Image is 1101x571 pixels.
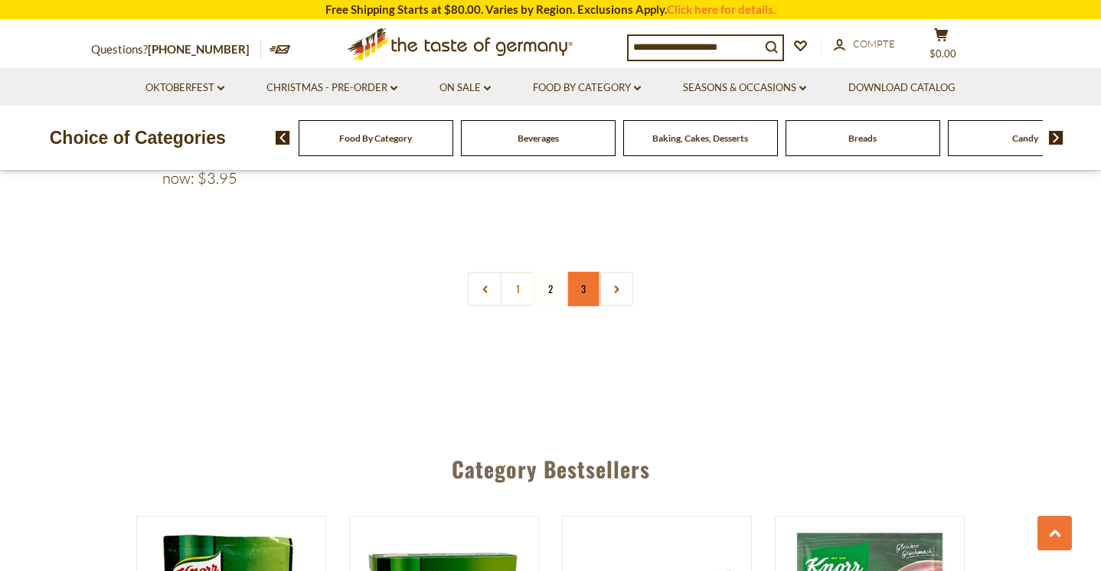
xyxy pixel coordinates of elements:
[533,80,641,96] a: Food By Category
[162,168,194,188] label: Now:
[1049,131,1063,145] img: next arrow
[339,132,412,144] a: Food By Category
[1012,132,1038,144] a: Candy
[683,80,806,96] a: Seasons & Occasions
[145,80,224,96] a: Oktoberfest
[853,38,895,50] span: Compte
[276,131,290,145] img: previous arrow
[918,28,964,66] button: $0.00
[148,42,250,56] a: [PHONE_NUMBER]
[567,272,601,306] a: 3
[266,80,397,96] a: Christmas - PRE-ORDER
[198,168,237,188] span: $3.95
[929,47,956,60] span: $0.00
[518,132,559,144] a: Beverages
[501,272,535,306] a: 1
[834,36,895,53] a: Compte
[439,80,491,96] a: On Sale
[91,40,261,60] p: Questions?
[848,80,956,96] a: Download Catalog
[652,132,748,144] a: Baking, Cakes, Desserts
[667,2,776,16] a: Click here for details.
[848,132,877,144] a: Breads
[18,434,1083,497] div: Category Bestsellers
